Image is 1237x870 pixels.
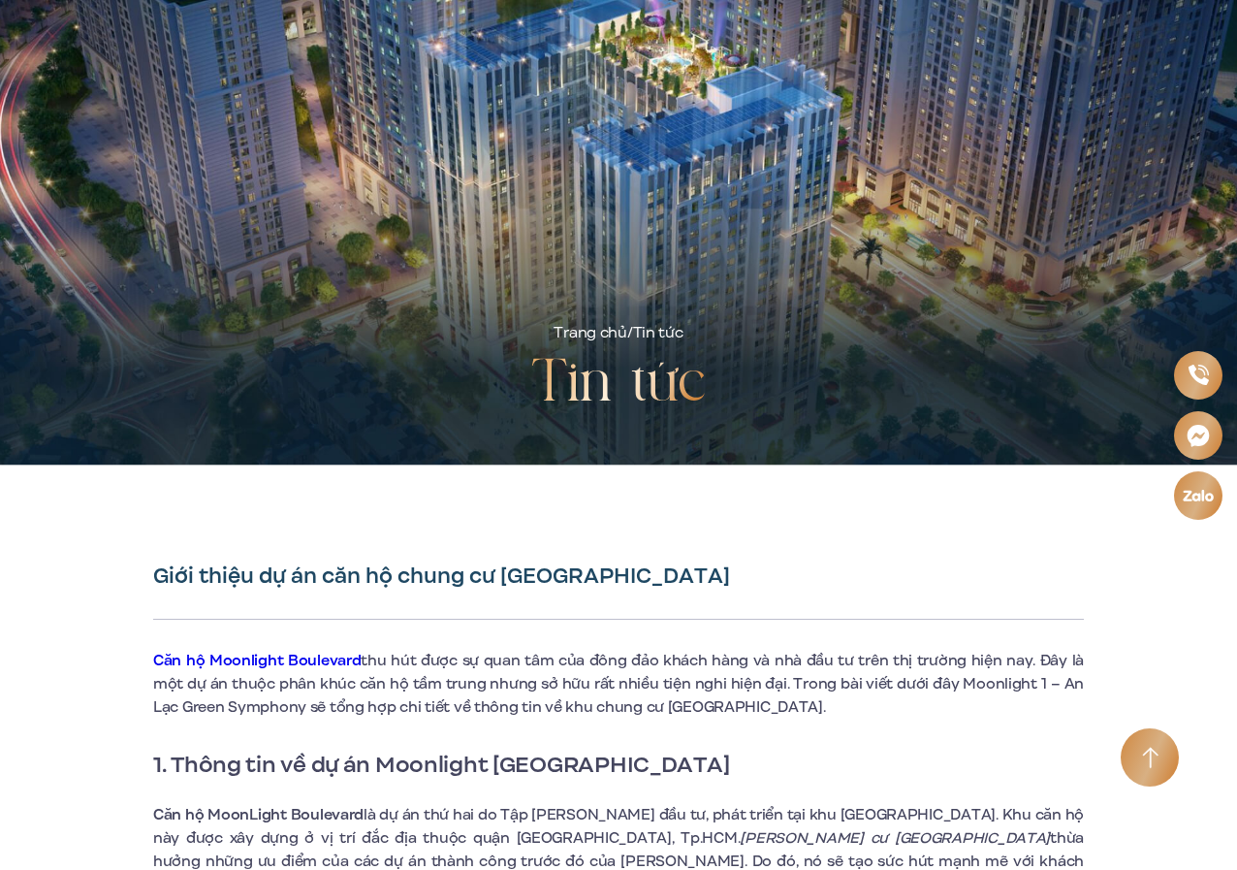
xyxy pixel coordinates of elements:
img: Arrow icon [1142,747,1158,769]
span: Tin tức [633,322,683,343]
b: Căn hộ MoonLight Boulevard [153,804,364,825]
span: là dự án thứ hai do Tập [PERSON_NAME] đầu tư, phát triển tại khu [GEOGRAPHIC_DATA]. Khu căn hộ nà... [153,804,1084,849]
img: Zalo icon [1182,489,1214,500]
img: Phone icon [1188,365,1208,385]
strong: 1. Thông tin về dự án Moonlight [GEOGRAPHIC_DATA] [153,748,729,781]
h1: Giới thiệu dự án căn hộ chung cư [GEOGRAPHIC_DATA] [153,563,1084,590]
span: [PERSON_NAME] cư [GEOGRAPHIC_DATA] [740,827,1050,849]
a: Trang chủ [554,322,626,343]
img: Messenger icon [1187,423,1210,446]
a: Căn hộ Moonlight Boulevard [153,650,361,671]
h2: Tin tức [531,345,706,423]
span: thu hút được sự quan tâm của đông đảo khách hàng và nhà đầu tư trên thị trường hiện nay. Đây là m... [153,650,1084,718]
div: / [554,322,682,345]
